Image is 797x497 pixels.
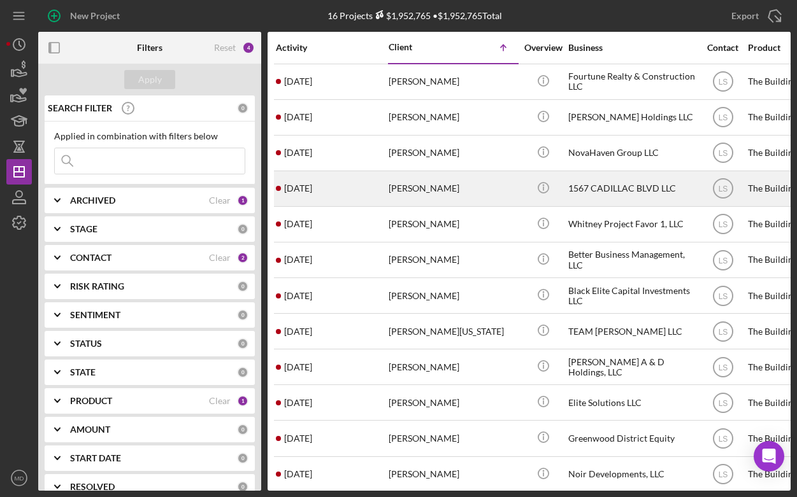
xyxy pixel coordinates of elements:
time: 2025-09-02 19:33 [284,255,312,265]
text: MD [15,475,24,482]
div: New Project [70,3,120,29]
div: 16 Projects • $1,952,765 Total [327,10,502,21]
time: 2025-09-01 12:23 [284,398,312,408]
div: Clear [209,253,231,263]
div: Reset [214,43,236,53]
div: Open Intercom Messenger [754,441,784,472]
text: LS [718,363,728,372]
div: 1567 CADILLAC BLVD LLC [568,172,696,206]
div: Export [731,3,759,29]
button: Apply [124,70,175,89]
b: STATUS [70,339,102,349]
div: Greenwood District Equity [568,421,696,455]
b: PRODUCT [70,396,112,406]
div: Whitney Project Favor 1, LLC [568,207,696,241]
div: 0 [237,367,248,378]
div: [PERSON_NAME] [389,458,516,491]
text: LS [718,398,728,407]
div: 1 [237,195,248,206]
time: 2025-08-27 11:38 [284,326,312,337]
div: [PERSON_NAME] [389,136,516,170]
b: START DATE [70,453,121,463]
text: LS [718,149,728,158]
b: RESOLVED [70,482,115,492]
time: 2025-09-04 20:24 [284,76,312,87]
text: LS [718,327,728,336]
text: LS [718,291,728,300]
div: Black Elite Capital Investments LLC [568,279,696,312]
div: 4 [242,41,255,54]
div: Clear [209,396,231,406]
time: 2025-09-05 20:08 [284,291,312,301]
text: LS [718,470,728,479]
div: 0 [237,452,248,464]
div: Applied in combination with filters below [54,131,245,141]
time: 2025-08-24 17:29 [284,469,312,479]
div: 0 [237,481,248,493]
text: LS [718,435,728,444]
div: 2 [237,252,248,263]
b: ARCHIVED [70,195,115,206]
div: [PERSON_NAME] [389,421,516,455]
div: Clear [209,195,231,206]
div: Elite Solutions LLC [568,386,696,419]
div: [PERSON_NAME] [389,350,516,384]
div: [PERSON_NAME] [389,172,516,206]
div: [PERSON_NAME] [389,207,516,241]
div: Noir Developments, LLC [568,458,696,491]
div: Apply [138,70,162,89]
div: [PERSON_NAME] Holdings LLC [568,101,696,134]
b: SENTIMENT [70,310,120,320]
button: Export [719,3,791,29]
time: 2025-09-04 09:52 [284,148,312,158]
div: Contact [699,43,747,53]
div: [PERSON_NAME] [389,65,516,99]
text: LS [718,185,728,193]
div: Overview [519,43,567,53]
text: LS [718,78,728,87]
b: Filters [137,43,162,53]
text: LS [718,256,728,265]
div: [PERSON_NAME][US_STATE] [389,314,516,348]
b: STATE [70,367,96,377]
button: New Project [38,3,133,29]
div: [PERSON_NAME] [389,101,516,134]
div: [PERSON_NAME] [389,243,516,277]
time: 2025-09-02 18:13 [284,183,312,193]
div: $1,952,765 [373,10,431,21]
div: 0 [237,309,248,321]
div: 0 [237,102,248,114]
time: 2025-08-29 01:05 [284,433,312,444]
div: Fourtune Realty & Construction LLC [568,65,696,99]
div: Activity [276,43,387,53]
text: LS [718,113,728,122]
b: AMOUNT [70,424,110,435]
div: Better Business Management, LLC [568,243,696,277]
div: Business [568,43,696,53]
div: 0 [237,338,248,349]
time: 2025-08-26 16:09 [284,362,312,372]
div: [PERSON_NAME] A & D Holdings, LLC [568,350,696,384]
div: [PERSON_NAME] [389,386,516,419]
div: TEAM [PERSON_NAME] LLC [568,314,696,348]
b: RISK RATING [70,281,124,291]
b: SEARCH FILTER [48,103,112,113]
div: 0 [237,424,248,435]
text: LS [718,220,728,229]
div: [PERSON_NAME] [389,279,516,312]
div: 0 [237,281,248,292]
div: 0 [237,223,248,235]
b: CONTACT [70,253,111,263]
div: Client [389,42,452,52]
time: 2025-09-03 05:21 [284,219,312,229]
b: STAGE [70,224,97,234]
div: 1 [237,395,248,407]
button: MD [6,465,32,491]
div: NovaHaven Group LLC [568,136,696,170]
time: 2025-08-27 22:37 [284,112,312,122]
